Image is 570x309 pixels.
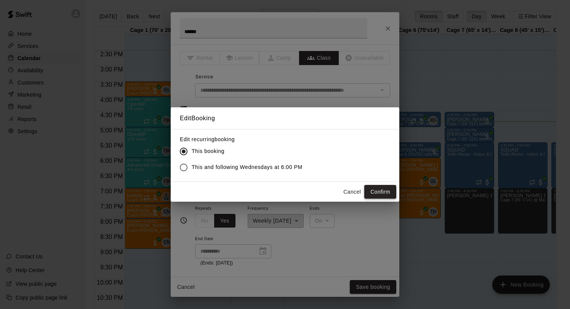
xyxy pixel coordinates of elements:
[340,185,364,199] button: Cancel
[364,185,396,199] button: Confirm
[180,135,309,143] label: Edit recurring booking
[171,107,399,129] h2: Edit Booking
[192,163,303,171] span: This and following Wednesdays at 6:00 PM
[192,147,224,155] span: This booking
